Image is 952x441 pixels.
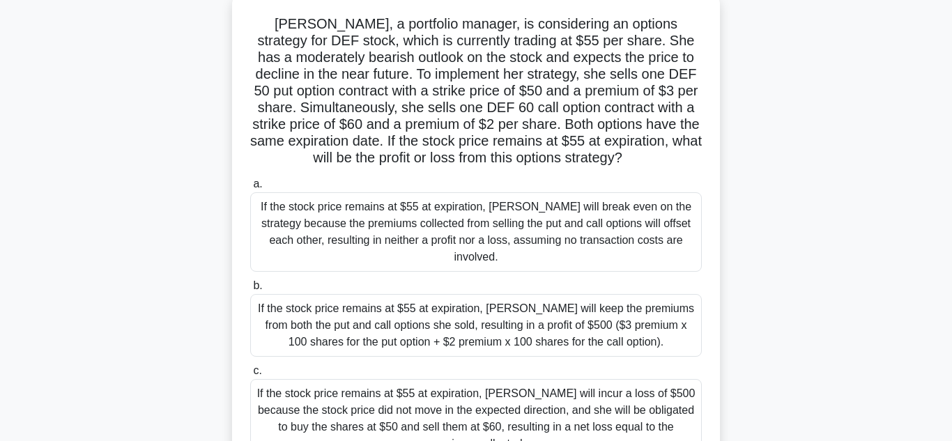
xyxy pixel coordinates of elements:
div: If the stock price remains at $55 at expiration, [PERSON_NAME] will break even on the strategy be... [250,192,702,272]
span: c. [253,364,261,376]
div: If the stock price remains at $55 at expiration, [PERSON_NAME] will keep the premiums from both t... [250,294,702,357]
span: b. [253,279,262,291]
span: a. [253,178,262,189]
h5: [PERSON_NAME], a portfolio manager, is considering an options strategy for DEF stock, which is cu... [249,15,703,167]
